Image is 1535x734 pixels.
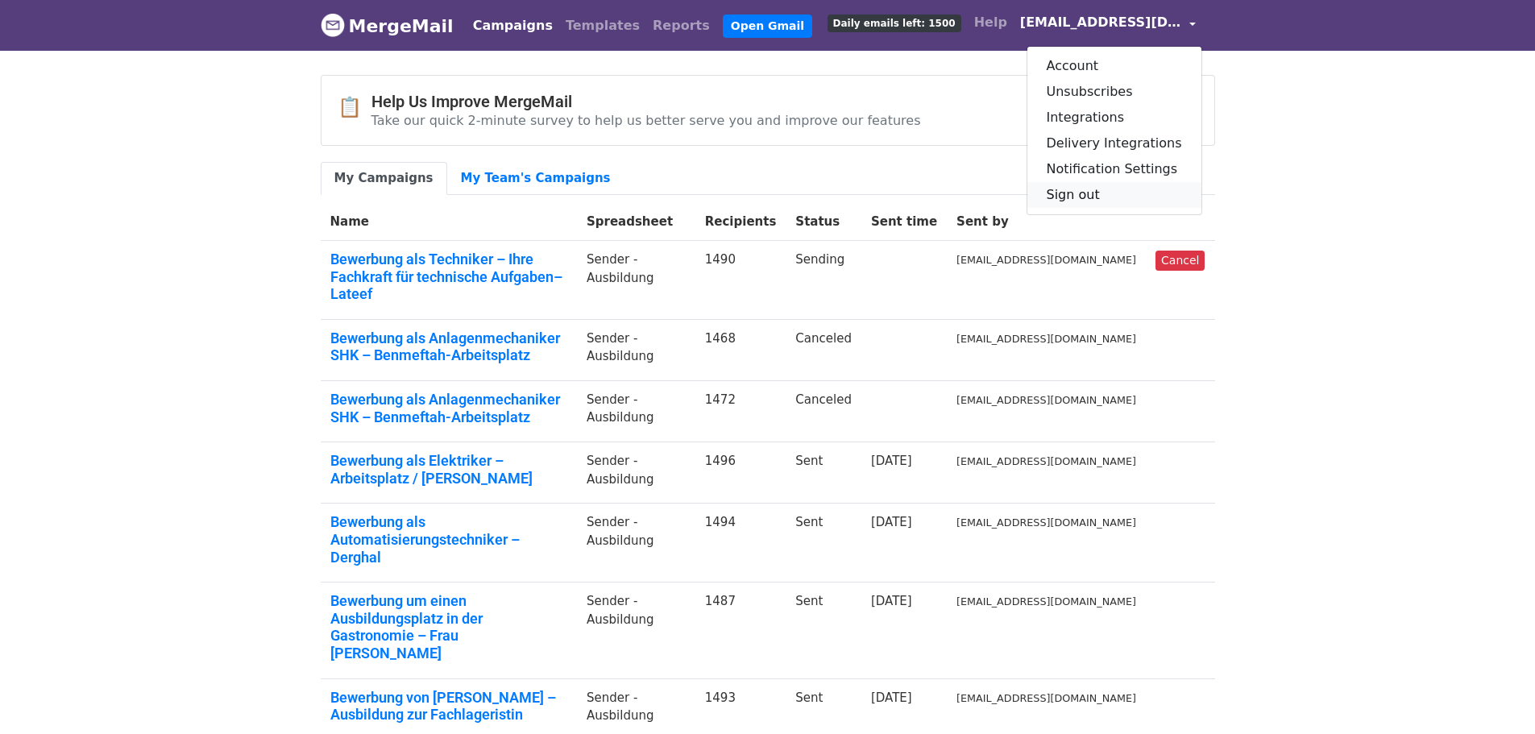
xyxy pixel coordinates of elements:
iframe: Chat Widget [1454,657,1535,734]
a: My Campaigns [321,162,447,195]
a: [EMAIL_ADDRESS][DOMAIN_NAME] [1014,6,1202,44]
td: Sent [786,583,861,678]
a: Bewerbung als Techniker – Ihre Fachkraft für technische Aufgaben– Lateef [330,251,567,303]
td: 1468 [695,319,786,380]
th: Spreadsheet [577,203,695,241]
a: Templates [559,10,646,42]
th: Name [321,203,577,241]
a: Help [968,6,1014,39]
h4: Help Us Improve MergeMail [371,92,921,111]
span: 📋 [338,96,371,119]
td: 1494 [695,504,786,583]
a: Delivery Integrations [1027,131,1201,156]
th: Status [786,203,861,241]
td: Sent [786,442,861,504]
td: 1496 [695,442,786,504]
div: Chat-Widget [1454,657,1535,734]
p: Take our quick 2-minute survey to help us better serve you and improve our features [371,112,921,129]
a: Bewerbung von [PERSON_NAME] – Ausbildung zur Fachlageristin [330,689,567,724]
td: Sent [786,504,861,583]
small: [EMAIL_ADDRESS][DOMAIN_NAME] [956,254,1136,266]
a: My Team's Campaigns [447,162,624,195]
a: Bewerbung als Automatisierungstechniker – Derghal [330,513,567,566]
a: Open Gmail [723,15,812,38]
small: [EMAIL_ADDRESS][DOMAIN_NAME] [956,394,1136,406]
td: Sending [786,241,861,320]
td: Sender -Ausbildung [577,319,695,380]
td: Sender -Ausbildung [577,442,695,504]
a: Daily emails left: 1500 [821,6,968,39]
td: Sender -Ausbildung [577,504,695,583]
div: [EMAIL_ADDRESS][DOMAIN_NAME] [1027,46,1202,215]
td: Sender -Ausbildung [577,380,695,442]
small: [EMAIL_ADDRESS][DOMAIN_NAME] [956,333,1136,345]
a: Campaigns [467,10,559,42]
td: Canceled [786,319,861,380]
small: [EMAIL_ADDRESS][DOMAIN_NAME] [956,595,1136,608]
td: 1487 [695,583,786,678]
th: Recipients [695,203,786,241]
a: Bewerbung als Anlagenmechaniker SHK – Benmeftah-Arbeitsplatz [330,330,567,364]
a: MergeMail [321,9,454,43]
a: [DATE] [871,454,912,468]
a: Bewerbung als Elektriker – Arbeitsplatz / [PERSON_NAME] [330,452,567,487]
a: Integrations [1027,105,1201,131]
a: [DATE] [871,594,912,608]
a: Notification Settings [1027,156,1201,182]
small: [EMAIL_ADDRESS][DOMAIN_NAME] [956,516,1136,529]
span: Daily emails left: 1500 [828,15,961,32]
a: [DATE] [871,515,912,529]
a: Unsubscribes [1027,79,1201,105]
a: Cancel [1155,251,1205,271]
a: Sign out [1027,182,1201,208]
th: Sent time [861,203,947,241]
td: Sender -Ausbildung [577,241,695,320]
td: Sender -Ausbildung [577,583,695,678]
small: [EMAIL_ADDRESS][DOMAIN_NAME] [956,455,1136,467]
img: MergeMail logo [321,13,345,37]
a: Reports [646,10,716,42]
th: Sent by [947,203,1146,241]
a: Account [1027,53,1201,79]
a: Bewerbung um einen Ausbildungsplatz in der Gastronomie – Frau [PERSON_NAME] [330,592,567,661]
span: [EMAIL_ADDRESS][DOMAIN_NAME] [1020,13,1181,32]
a: Bewerbung als Anlagenmechaniker SHK – Benmeftah-Arbeitsplatz [330,391,567,425]
td: 1472 [695,380,786,442]
a: [DATE] [871,690,912,705]
td: Canceled [786,380,861,442]
td: 1490 [695,241,786,320]
small: [EMAIL_ADDRESS][DOMAIN_NAME] [956,692,1136,704]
